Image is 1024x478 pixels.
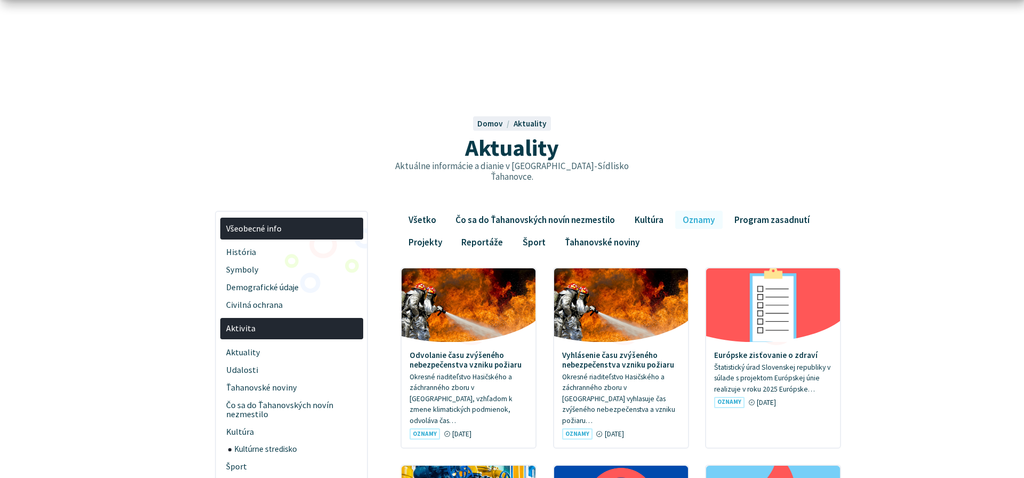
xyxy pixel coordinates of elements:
p: Aktuálne informácie a dianie v [GEOGRAPHIC_DATA]-Sídlisko Ťahanovce. [390,161,634,182]
a: Oznamy [675,211,723,229]
span: Symboly [226,261,357,278]
p: Okresné riaditeľstvo Hasičského a záchranného zboru v [GEOGRAPHIC_DATA], vzhľadom k zmene klimati... [410,372,527,427]
a: Všetko [401,211,444,229]
span: Kultúra [226,424,357,441]
span: Aktuality [226,344,357,361]
span: Civilná ochrana [226,296,357,314]
a: Šport [220,458,363,476]
span: [DATE] [605,429,624,439]
span: Kultúrne stredisko [234,441,357,458]
a: História [220,244,363,261]
a: Európske zisťovanie o zdraví Štatistický úrad Slovenskej republiky v súlade s projektom Európskej... [706,268,840,416]
a: Čo sa do Ťahanovských novín nezmestilo [448,211,623,229]
span: Všeobecné info [226,220,357,237]
span: Oznamy [714,397,745,408]
h4: Vyhlásenie času zvýšeného nebezpečenstva vzniku požiaru [562,350,680,370]
p: Okresné riaditeľstvo Hasičského a záchranného zboru v [GEOGRAPHIC_DATA] vyhlasuje čas zvýšeného n... [562,372,680,427]
span: Aktuality [465,133,559,162]
a: Odvolanie času zvýšeného nebezpečenstva vzniku požiaru Okresné riaditeľstvo Hasičského a záchrann... [402,268,535,448]
a: Program zasadnutí [727,211,818,229]
a: Demografické údaje [220,278,363,296]
a: Aktivita [220,318,363,340]
span: Demografické údaje [226,278,357,296]
a: Kultúrne stredisko [228,441,363,458]
h4: Odvolanie času zvýšeného nebezpečenstva vzniku požiaru [410,350,527,370]
a: Aktuality [514,118,547,129]
span: [DATE] [757,398,776,407]
a: Reportáže [454,233,511,251]
span: Udalosti [226,361,357,379]
span: Ťahanovské noviny [226,379,357,396]
span: Oznamy [410,428,440,440]
a: Čo sa do Ťahanovských novín nezmestilo [220,396,363,424]
a: Ťahanovské noviny [220,379,363,396]
a: Civilná ochrana [220,296,363,314]
a: Udalosti [220,361,363,379]
span: [DATE] [452,429,471,439]
a: Kultúra [220,424,363,441]
h4: Európske zisťovanie o zdraví [714,350,832,360]
span: Domov [477,118,503,129]
span: Šport [226,458,357,476]
p: Štatistický úrad Slovenskej republiky v súlade s projektom Európskej únie realizuje v roku 2025 E... [714,362,832,395]
a: Aktuality [220,344,363,361]
a: Vyhlásenie času zvýšeného nebezpečenstva vzniku požiaru Okresné riaditeľstvo Hasičského a záchran... [554,268,688,448]
span: Čo sa do Ťahanovských novín nezmestilo [226,396,357,424]
a: Symboly [220,261,363,278]
a: Projekty [401,233,450,251]
a: Ťahanovské noviny [557,233,647,251]
a: Kultúra [627,211,671,229]
a: Všeobecné info [220,218,363,240]
span: Oznamy [562,428,593,440]
span: História [226,244,357,261]
a: Domov [477,118,514,129]
a: Šport [515,233,553,251]
span: Aktivita [226,320,357,338]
